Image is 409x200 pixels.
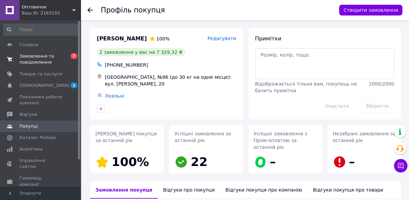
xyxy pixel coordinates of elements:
[19,175,62,187] span: Гаманець компанії
[19,111,37,118] span: Відгуки
[87,7,93,13] div: Повернутися назад
[19,82,69,89] span: [DEMOGRAPHIC_DATA]
[339,5,402,15] button: Створити замовлення
[19,42,38,48] span: Головна
[220,181,308,199] div: Відгуки покупця про компанію
[112,155,149,169] span: 100%
[19,53,62,65] span: Замовлення та повідомлення
[19,94,62,106] span: Показники роботи компанії
[19,158,62,170] span: Управління сайтом
[3,24,79,36] input: Пошук
[349,155,355,169] span: –
[71,82,77,88] span: 1
[19,146,43,152] span: Аналітика
[255,81,357,93] span: Відображається тільки вам, покупець не бачить примітки
[95,131,157,143] span: [PERSON_NAME] покупця за останній рік
[254,131,307,150] span: Успішні замовлення з Пром-оплатою за останній рік
[369,81,394,87] span: 2000 / 2000
[270,155,276,169] span: –
[90,181,158,199] div: Замовлення покупця
[101,6,165,14] h1: Профіль покупця
[191,155,207,169] span: 22
[174,131,231,143] span: Успішні замовлення за останній рік
[207,36,236,41] span: Редагувати
[19,71,62,77] span: Товари та послуги
[255,35,281,42] span: Примітки
[97,48,185,56] div: 2 замовлення у вас на 7 329,32 ₴
[105,93,124,99] a: Лояльні
[333,131,396,143] span: Незабрані замовлення за останній рік
[308,181,388,199] div: Відгуки покупця про товари
[19,123,38,129] span: Покупці
[22,10,81,16] div: Ваш ID: 2163103
[104,60,238,70] div: [PHONE_NUMBER]
[22,4,72,10] span: Оптовичок
[394,159,407,172] button: Чат з покупцем
[158,181,220,199] div: Відгуки про покупця
[104,72,238,89] div: [GEOGRAPHIC_DATA], №96 (до 30 кг на одне місце): вул. [PERSON_NAME], 20
[19,135,56,141] span: Каталог ProSale
[156,36,170,41] span: 100%
[97,35,147,43] span: [PERSON_NAME]
[71,53,77,59] span: 7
